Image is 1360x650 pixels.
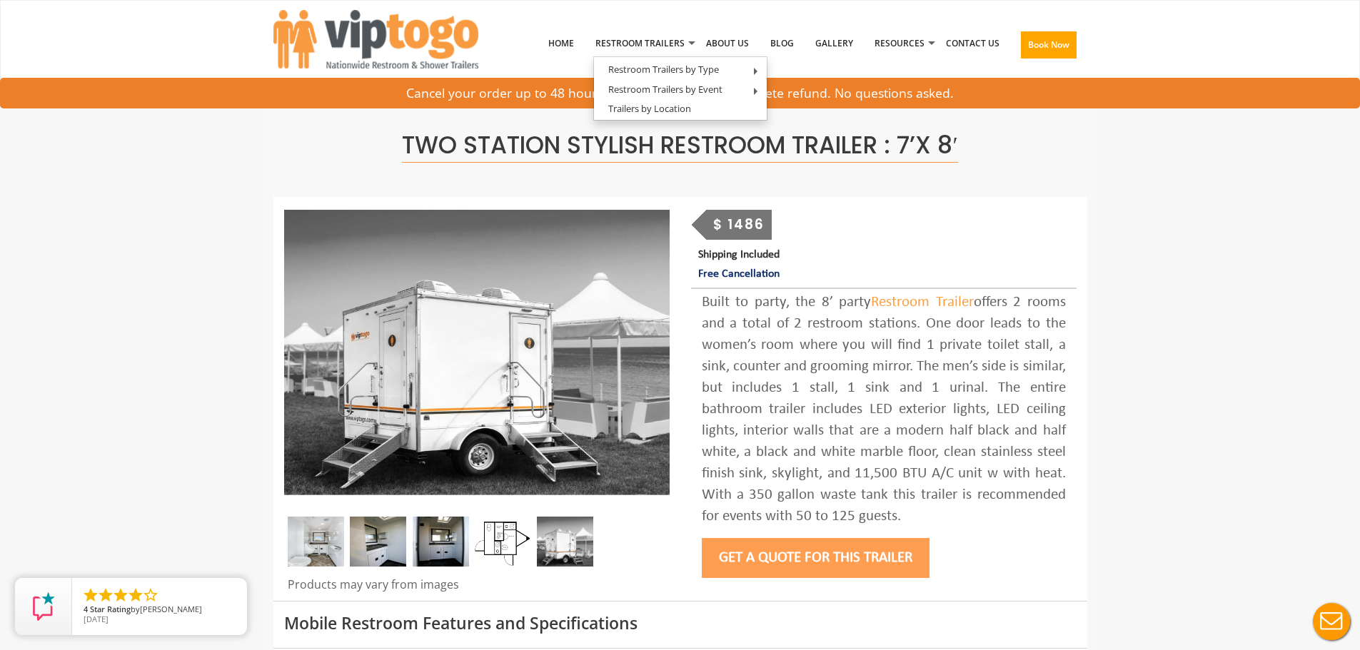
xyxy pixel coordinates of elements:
li:  [97,586,114,604]
img: Floor Plan of 2 station Mini restroom with sink and toilet [475,517,531,567]
button: Get a Quote for this Trailer [702,538,930,578]
img: VIPTOGO [273,10,478,68]
a: Restroom Trailers by Event [594,81,737,98]
h3: Mobile Restroom Features and Specifications [284,614,1077,632]
img: Inside of complete restroom with a stall, a urinal, tissue holders, cabinets and mirror [288,517,344,567]
span: Star Rating [90,604,131,614]
a: Restroom Trailers [585,6,695,81]
li:  [142,586,159,604]
a: Get a Quote for this Trailer [702,550,930,565]
a: Trailers by Location [594,100,705,118]
span: [PERSON_NAME] [140,604,202,614]
img: A mini restroom trailer with two separate stations and separate doors for males and females [537,517,593,567]
a: Restroom Trailers by Type [594,61,733,78]
a: Restroom Trailer [871,295,974,310]
div: Products may vary from images [284,577,670,601]
li:  [82,586,99,604]
span: Free Cancellation [698,268,780,280]
span: by [84,605,236,615]
a: Gallery [805,6,864,81]
li:  [127,586,144,604]
li:  [112,586,129,604]
a: Resources [864,6,935,81]
span: Two Station Stylish Restroom Trailer : 7’x 8′ [402,128,957,163]
a: About Us [695,6,760,81]
button: Book Now [1021,31,1077,59]
img: A mini restroom trailer with two separate stations and separate doors for males and females [284,210,670,495]
a: Book Now [1010,6,1087,89]
span: 4 [84,604,88,614]
a: Contact Us [935,6,1010,81]
div: Built to party, the 8’ party offers 2 rooms and a total of 2 restroom stations. One door leads to... [702,292,1066,527]
button: Live Chat [1303,593,1360,650]
a: Home [538,6,585,81]
img: Review Rating [29,592,58,621]
a: Blog [760,6,805,81]
div: $ 1486 [706,210,772,240]
span: [DATE] [84,614,109,624]
img: DSC_0004_email [413,517,469,567]
img: DSC_0016_email [350,517,406,567]
p: Shipping Included [698,245,1076,284]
